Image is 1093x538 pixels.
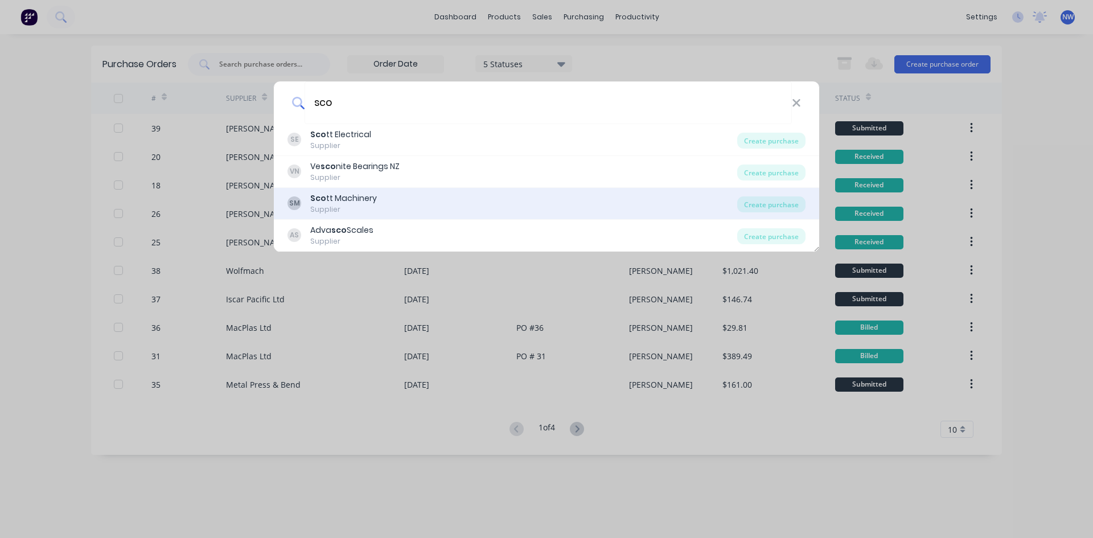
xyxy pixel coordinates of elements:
[737,228,806,244] div: Create purchase
[310,204,377,215] div: Supplier
[737,165,806,180] div: Create purchase
[287,228,301,242] div: AS
[287,165,301,178] div: VN
[331,224,347,236] b: sco
[737,196,806,212] div: Create purchase
[320,161,336,172] b: sco
[310,173,400,183] div: Supplier
[310,161,400,173] div: Ve nite Bearings NZ
[305,81,792,124] input: Enter a supplier name to create a new order...
[310,224,373,236] div: Adva Scales
[310,141,371,151] div: Supplier
[310,192,377,204] div: tt Machinery
[287,196,301,210] div: SM
[287,133,301,146] div: SE
[310,236,373,247] div: Supplier
[310,192,326,204] b: Sco
[737,133,806,149] div: Create purchase
[310,129,326,140] b: Sco
[310,129,371,141] div: tt Electrical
